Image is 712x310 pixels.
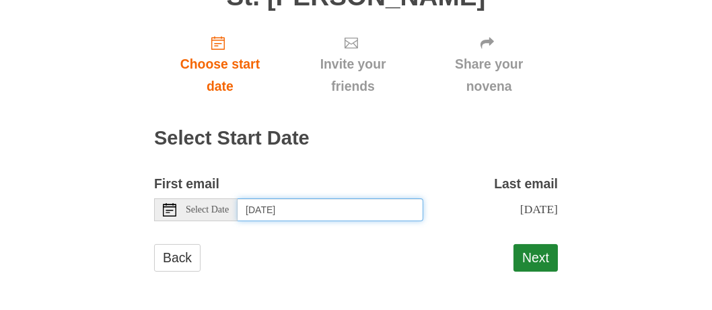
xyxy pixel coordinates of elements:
[433,53,544,98] span: Share your novena
[286,24,420,104] a: Invite your friends
[154,128,558,149] h2: Select Start Date
[186,205,229,215] span: Select Date
[154,173,219,195] label: First email
[420,24,558,104] a: Share your novena
[154,244,201,272] a: Back
[494,173,558,195] label: Last email
[154,24,286,104] a: Choose start date
[513,244,558,272] button: Next
[168,53,273,98] span: Choose start date
[299,53,406,98] span: Invite your friends
[520,202,558,216] span: [DATE]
